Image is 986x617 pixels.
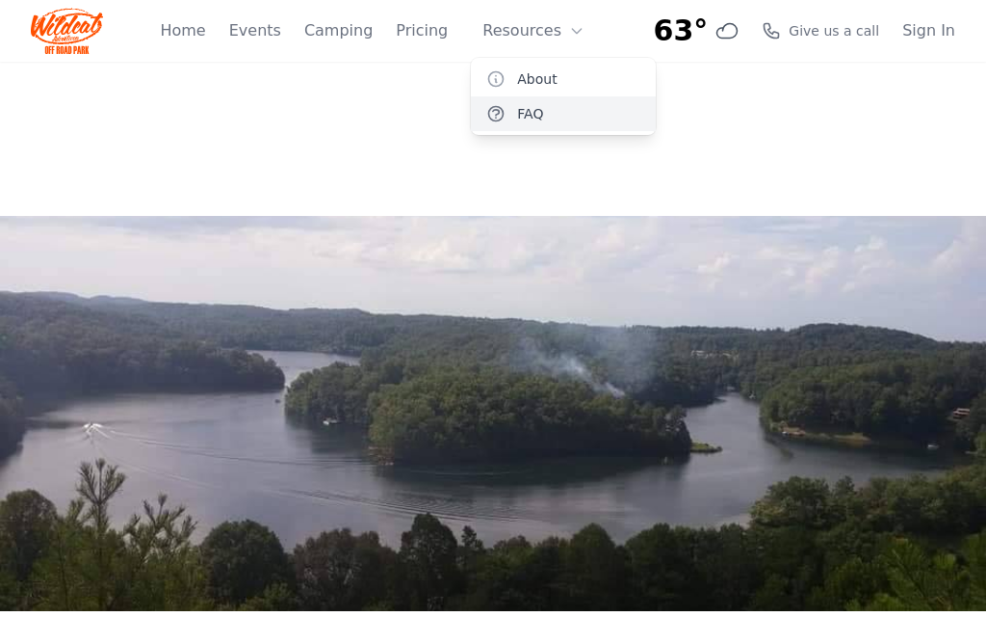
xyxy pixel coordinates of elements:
[160,19,205,42] a: Home
[31,8,103,54] img: Wildcat Logo
[396,19,448,42] a: Pricing
[654,13,709,48] span: 63°
[902,19,955,42] a: Sign In
[789,21,879,40] span: Give us a call
[471,96,656,131] a: FAQ
[229,19,281,42] a: Events
[762,21,879,40] a: Give us a call
[471,62,656,96] a: About
[304,19,373,42] a: Camping
[471,12,596,50] button: Resources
